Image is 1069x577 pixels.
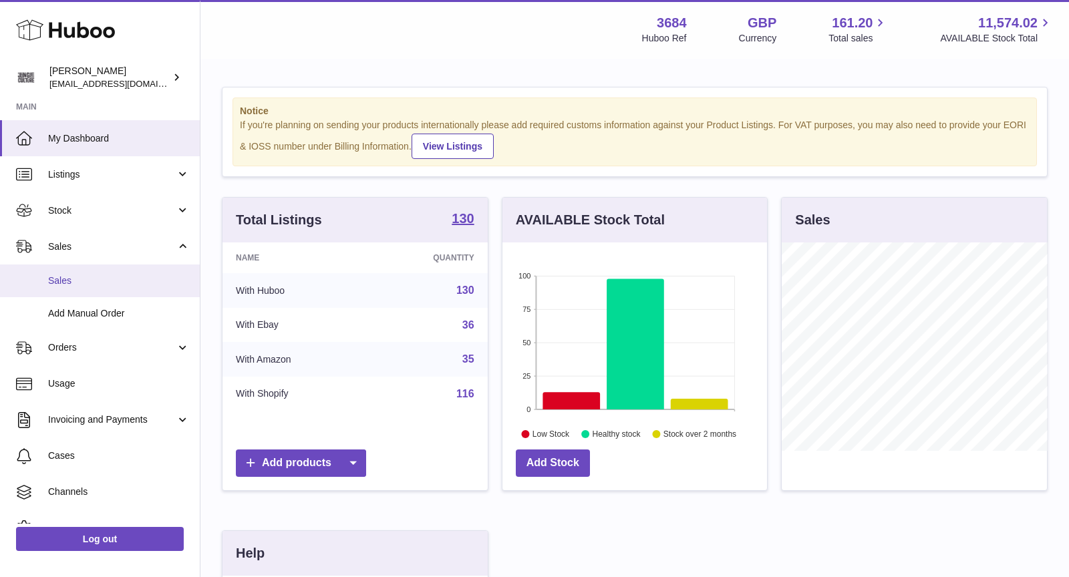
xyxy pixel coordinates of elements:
strong: GBP [748,14,776,32]
a: 35 [462,353,474,365]
img: theinternationalventure@gmail.com [16,67,36,87]
span: AVAILABLE Stock Total [940,32,1053,45]
div: [PERSON_NAME] [49,65,170,90]
span: Listings [48,168,176,181]
span: Orders [48,341,176,354]
strong: Notice [240,105,1030,118]
td: With Amazon [222,342,367,377]
a: Log out [16,527,184,551]
span: [EMAIL_ADDRESS][DOMAIN_NAME] [49,78,196,89]
text: 75 [522,305,530,313]
a: 130 [452,212,474,228]
div: Huboo Ref [642,32,687,45]
span: 161.20 [832,14,873,32]
span: Sales [48,240,176,253]
h3: Total Listings [236,211,322,229]
h3: Help [236,544,265,562]
td: With Shopify [222,377,367,411]
a: Add Stock [516,449,590,477]
span: My Dashboard [48,132,190,145]
text: Healthy stock [592,429,641,439]
span: Invoicing and Payments [48,413,176,426]
strong: 3684 [657,14,687,32]
div: If you're planning on sending your products internationally please add required customs informati... [240,119,1030,159]
strong: 130 [452,212,474,225]
text: 100 [518,272,530,280]
text: Stock over 2 months [663,429,736,439]
text: 0 [526,405,530,413]
span: Settings [48,522,190,534]
text: Low Stock [532,429,570,439]
span: Usage [48,377,190,390]
span: Total sales [828,32,888,45]
h3: AVAILABLE Stock Total [516,211,665,229]
td: With Ebay [222,308,367,343]
a: 130 [456,284,474,296]
th: Quantity [367,242,488,273]
span: 11,574.02 [978,14,1038,32]
a: 11,574.02 AVAILABLE Stock Total [940,14,1053,45]
text: 50 [522,339,530,347]
a: 36 [462,319,474,331]
span: Sales [48,274,190,287]
h3: Sales [795,211,830,229]
a: Add products [236,449,366,477]
span: Add Manual Order [48,307,190,320]
a: 116 [456,388,474,399]
th: Name [222,242,367,273]
span: Cases [48,449,190,462]
text: 25 [522,372,530,380]
span: Stock [48,204,176,217]
a: View Listings [412,134,494,159]
div: Currency [739,32,777,45]
a: 161.20 Total sales [828,14,888,45]
span: Channels [48,486,190,498]
td: With Huboo [222,273,367,308]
